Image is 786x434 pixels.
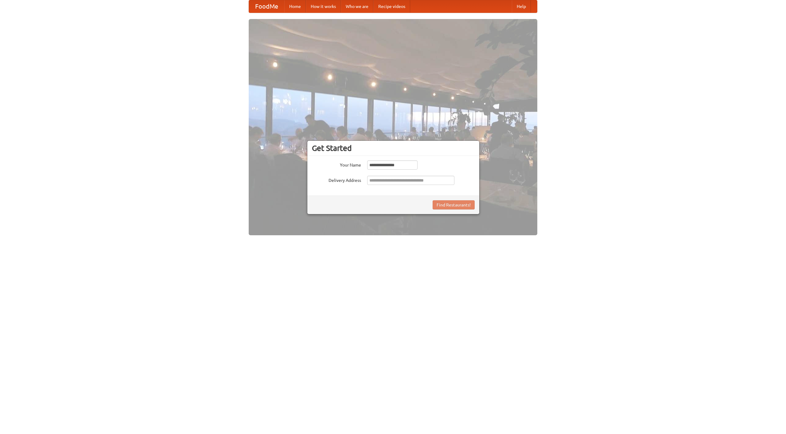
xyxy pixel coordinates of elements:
label: Your Name [312,160,361,168]
a: Help [512,0,531,13]
a: How it works [306,0,341,13]
a: Home [284,0,306,13]
label: Delivery Address [312,176,361,183]
a: FoodMe [249,0,284,13]
button: Find Restaurants! [433,200,475,209]
a: Who we are [341,0,373,13]
a: Recipe videos [373,0,410,13]
h3: Get Started [312,144,475,153]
